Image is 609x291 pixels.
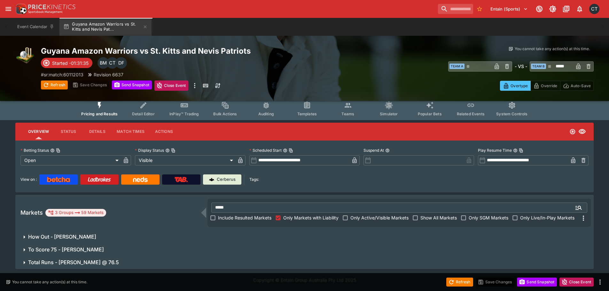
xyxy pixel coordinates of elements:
[560,3,572,15] button: Documentation
[589,4,599,14] div: Cameron Tarver
[165,148,170,153] button: Display StatusCopy To Clipboard
[3,3,14,15] button: open drawer
[12,279,87,285] p: You cannot take any action(s) at this time.
[50,148,55,153] button: Betting StatusCopy To Clipboard
[580,214,587,222] svg: More
[363,148,384,153] p: Suspend At
[20,148,49,153] p: Betting Status
[112,80,152,89] button: Send Snapshot
[13,18,58,36] button: Event Calendar
[457,111,485,116] span: Related Events
[48,209,104,217] div: 3 Groups 59 Markets
[547,3,558,15] button: Toggle light/dark mode
[573,202,584,213] button: Open
[289,148,293,153] button: Copy To Clipboard
[438,4,473,14] input: search
[98,57,109,69] div: Byron Monk
[56,148,60,153] button: Copy To Clipboard
[76,97,533,120] div: Event type filters
[213,111,237,116] span: Bulk Actions
[28,246,104,253] h6: To Score 75 - [PERSON_NAME]
[59,18,152,36] button: Guyana Amazon Warriors vs St. Kitts and Nevis Pat...
[530,81,560,91] button: Override
[28,11,63,13] img: Sportsbook Management
[47,177,70,182] img: Betcha
[511,82,528,89] p: Overtype
[515,46,590,52] p: You cannot take any action(s) at this time.
[249,148,282,153] p: Scheduled Start
[175,177,188,182] img: TabNZ
[350,214,409,221] span: Only Active/Visible Markets
[496,111,527,116] span: System Controls
[385,148,390,153] button: Suspend At
[20,209,43,216] h5: Markets
[15,256,594,269] button: Total Runs - [PERSON_NAME] @ 76.5
[81,111,118,116] span: Pricing and Results
[112,124,150,139] button: Match Times
[574,3,585,15] button: Notifications
[41,80,68,89] button: Refresh
[133,177,147,182] img: Neds
[150,124,178,139] button: Actions
[531,64,546,69] span: Team B
[217,176,236,183] p: Cerberus
[418,111,442,116] span: Popular Bets
[249,174,259,185] label: Tags:
[14,3,27,15] img: PriceKinetics Logo
[446,278,473,287] button: Refresh
[23,124,54,139] button: Overview
[28,4,75,9] img: PriceKinetics
[15,231,594,243] button: How Out - [PERSON_NAME]
[500,81,531,91] button: Overtype
[94,71,123,78] p: Revision 6637
[283,148,287,153] button: Scheduled StartCopy To Clipboard
[41,46,317,56] h2: Copy To Clipboard
[15,46,36,66] img: cricket.png
[469,214,508,221] span: Only SGM Markets
[171,148,176,153] button: Copy To Clipboard
[169,111,199,116] span: InPlay™ Trading
[28,259,119,266] h6: Total Runs - [PERSON_NAME] @ 76.5
[578,128,586,135] svg: Visible
[571,82,591,89] p: Auto-Save
[596,278,604,286] button: more
[28,234,96,240] h6: How Out - [PERSON_NAME]
[560,81,594,91] button: Auto-Save
[478,148,512,153] p: Play Resume Time
[52,60,89,66] p: Started -01:31:35
[115,57,127,69] div: David Foster
[258,111,274,116] span: Auditing
[83,124,112,139] button: Details
[209,177,214,182] img: Cerberus
[88,177,111,182] img: Ladbrokes
[15,243,594,256] button: To Score 75 - [PERSON_NAME]
[515,63,527,70] h6: - VS -
[587,2,601,16] button: Cameron Tarver
[341,111,354,116] span: Teams
[474,4,485,14] button: No Bookmarks
[559,278,594,287] button: Close Event
[297,111,317,116] span: Templates
[154,80,189,91] button: Close Event
[517,278,557,287] button: Send Snapshot
[541,82,557,89] p: Override
[132,111,155,116] span: Detail Editor
[487,4,532,14] button: Select Tenant
[135,155,235,165] div: Visible
[283,214,339,221] span: Only Markets with Liability
[500,81,594,91] div: Start From
[380,111,398,116] span: Simulator
[519,148,523,153] button: Copy To Clipboard
[54,124,83,139] button: Status
[520,214,574,221] span: Only Live/In-Play Markets
[534,3,545,15] button: Connected to PK
[20,155,121,165] div: Open
[218,214,271,221] span: Include Resulted Markets
[513,148,518,153] button: Play Resume TimeCopy To Clipboard
[41,71,83,78] p: Copy To Clipboard
[203,174,241,185] a: Cerberus
[135,148,164,153] p: Display Status
[191,80,199,91] button: more
[569,128,576,135] svg: Open
[20,174,37,185] label: View on :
